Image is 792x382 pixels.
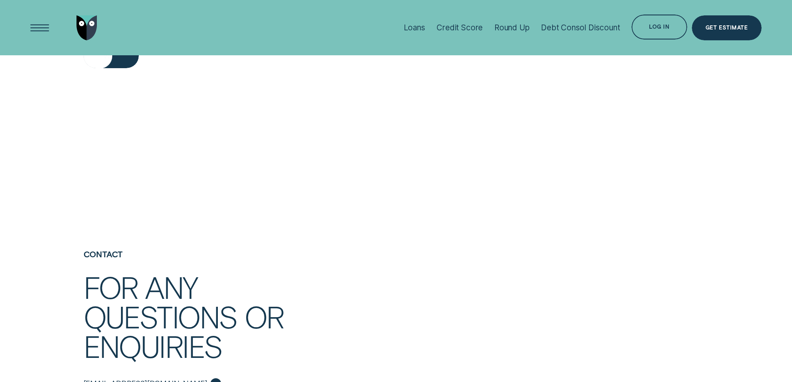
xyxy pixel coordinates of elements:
[632,15,687,39] button: Log in
[541,23,620,32] div: Debt Consol Discount
[76,15,97,40] img: Wisr
[437,23,483,32] div: Credit Score
[84,249,392,272] h4: Contact
[84,272,358,379] h2: For any questions or enquiries
[494,23,530,32] div: Round Up
[104,54,118,59] div: View
[27,15,52,40] button: Open Menu
[692,15,762,40] a: Get Estimate
[84,43,139,68] a: View
[404,23,425,32] div: Loans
